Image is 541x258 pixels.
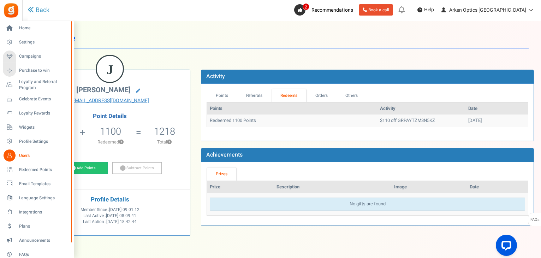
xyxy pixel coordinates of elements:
div: No gifts are found [210,198,525,211]
a: Widgets [3,121,71,133]
a: Campaigns [3,51,71,63]
span: Celebrate Events [19,96,69,102]
span: Email Templates [19,181,69,187]
h4: Profile Details [35,197,185,203]
span: [DATE] 08:09:41 [106,213,136,219]
h5: 1218 [154,126,175,137]
h4: Point Details [30,113,190,119]
a: Users [3,149,71,162]
th: Activity [377,102,465,115]
p: Redeemed [86,139,135,145]
figcaption: J [97,56,123,83]
span: [DATE] 18:42:44 [106,219,137,225]
th: Date [467,181,528,193]
a: Email Templates [3,178,71,190]
th: Prize [207,181,274,193]
a: Settings [3,36,71,48]
a: [EMAIL_ADDRESS][DOMAIN_NAME] [35,97,185,104]
button: ? [119,140,124,145]
a: Help [415,4,437,16]
span: Home [19,25,69,31]
a: Others [337,89,367,102]
a: Loyalty Rewards [3,107,71,119]
span: Arken Optics [GEOGRAPHIC_DATA] [449,6,526,14]
a: Celebrate Events [3,93,71,105]
a: Home [3,22,71,34]
a: Referrals [237,89,272,102]
span: Settings [19,39,69,45]
a: Prizes [207,168,236,181]
span: Profile Settings [19,139,69,145]
a: Integrations [3,206,71,218]
a: Add Points [58,162,108,174]
button: ? [167,140,172,145]
a: Announcements [3,234,71,246]
span: Member Since : [81,207,139,213]
span: Integrations [19,209,69,215]
span: Users [19,153,69,159]
span: Purchase to win [19,68,69,74]
span: Loyalty and Referral Program [19,79,71,91]
a: Points [207,89,237,102]
a: Loyalty and Referral Program [3,79,71,91]
span: [PERSON_NAME] [76,85,131,95]
a: Redeems [272,89,307,102]
h5: 1100 [100,126,121,137]
a: Purchase to win [3,65,71,77]
a: Redeemed Points [3,164,71,176]
span: Loyalty Rewards [19,110,69,116]
th: Image [391,181,467,193]
td: [DATE] [465,115,528,127]
b: Achievements [206,151,243,159]
span: 2 [303,3,309,10]
a: Subtract Points [112,162,162,174]
span: Announcements [19,238,69,244]
span: Last Active : [83,213,136,219]
span: Language Settings [19,195,69,201]
h1: User Profile [35,28,529,48]
th: Description [274,181,391,193]
a: 2 Recommendations [294,4,356,16]
p: Total [142,139,186,145]
span: Widgets [19,124,69,130]
a: Book a call [359,4,393,16]
a: Language Settings [3,192,71,204]
span: Campaigns [19,53,69,59]
span: Last Action : [83,219,137,225]
th: Points [207,102,377,115]
a: Orders [306,89,337,102]
img: Gratisfaction [3,2,19,18]
td: Redeemed 1100 Points [207,115,377,127]
span: Help [422,6,434,13]
a: Plans [3,220,71,232]
span: Recommendations [311,6,353,14]
a: Profile Settings [3,135,71,147]
th: Date [465,102,528,115]
span: FAQs [530,213,540,227]
span: Redeemed Points [19,167,69,173]
b: Activity [206,72,225,81]
span: FAQs [19,252,69,258]
td: $110 off GRPAYTZM3N5KZ [377,115,465,127]
span: [DATE] 09:01:12 [109,207,139,213]
span: Plans [19,223,69,229]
